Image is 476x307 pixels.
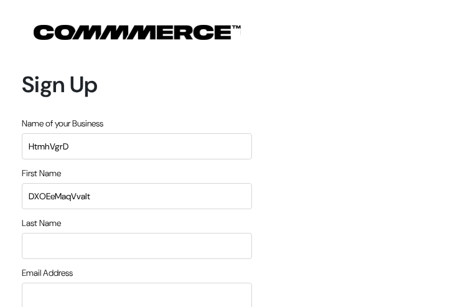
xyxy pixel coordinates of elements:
label: Email Address [22,267,73,280]
label: Name of your Business [22,117,103,130]
h1: Sign Up [22,71,252,98]
label: Last Name [22,217,61,230]
label: First Name [22,167,61,180]
img: COMMMERCE [34,25,241,40]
